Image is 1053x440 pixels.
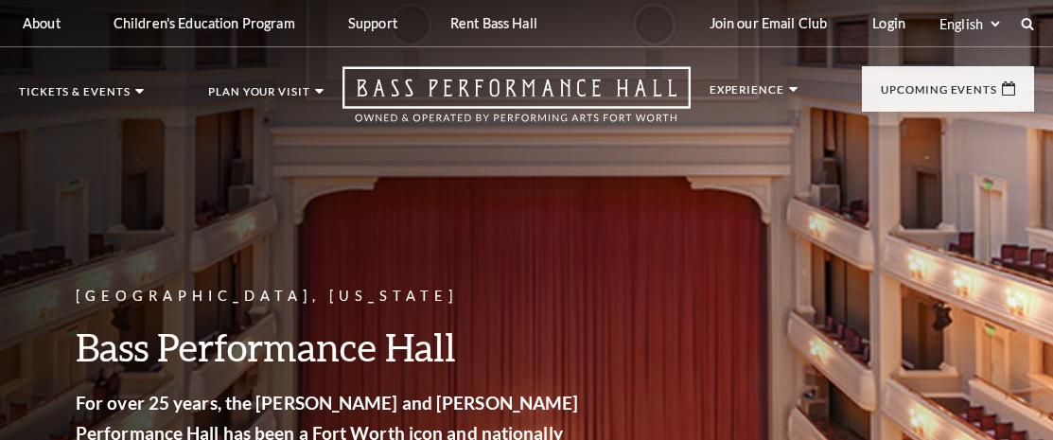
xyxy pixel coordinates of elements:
p: [GEOGRAPHIC_DATA], [US_STATE] [76,285,596,308]
p: Tickets & Events [19,86,131,107]
p: Upcoming Events [881,84,997,105]
p: Experience [710,84,784,105]
p: About [23,15,61,31]
h3: Bass Performance Hall [76,323,596,371]
p: Rent Bass Hall [450,15,537,31]
p: Children's Education Program [114,15,295,31]
p: Plan Your Visit [208,86,310,107]
select: Select: [936,15,1003,33]
p: Support [348,15,397,31]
